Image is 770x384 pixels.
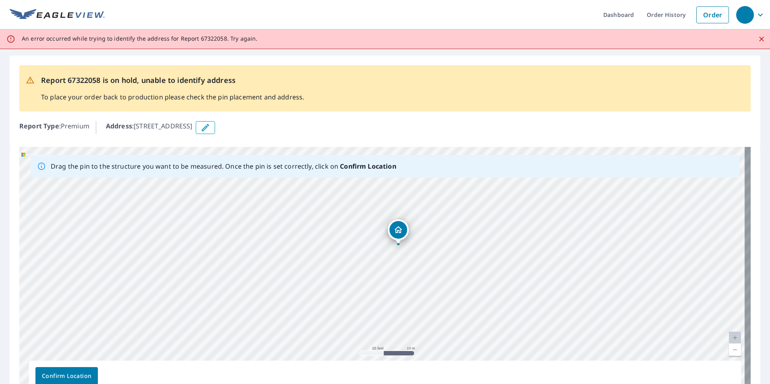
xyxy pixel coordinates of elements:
[106,122,132,130] b: Address
[10,9,105,21] img: EV Logo
[340,162,396,171] b: Confirm Location
[41,92,304,102] p: To place your order back to production please check the pin placement and address.
[729,332,741,344] a: Current Level 20, Zoom In Disabled
[696,6,729,23] a: Order
[756,34,767,44] button: Close
[41,75,304,86] p: Report 67322058 is on hold, unable to identify address
[19,122,59,130] b: Report Type
[19,121,89,134] p: : Premium
[22,35,257,42] p: An error occurred while trying to identify the address for Report 67322058. Try again.
[42,371,91,381] span: Confirm Location
[51,161,396,171] p: Drag the pin to the structure you want to be measured. Once the pin is set correctly, click on
[106,121,192,134] p: : [STREET_ADDRESS]
[729,344,741,356] a: Current Level 20, Zoom Out
[388,219,409,244] div: Dropped pin, building 1, Residential property, 15840 State Road 50 Lot 67 Clermont, FL 34711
